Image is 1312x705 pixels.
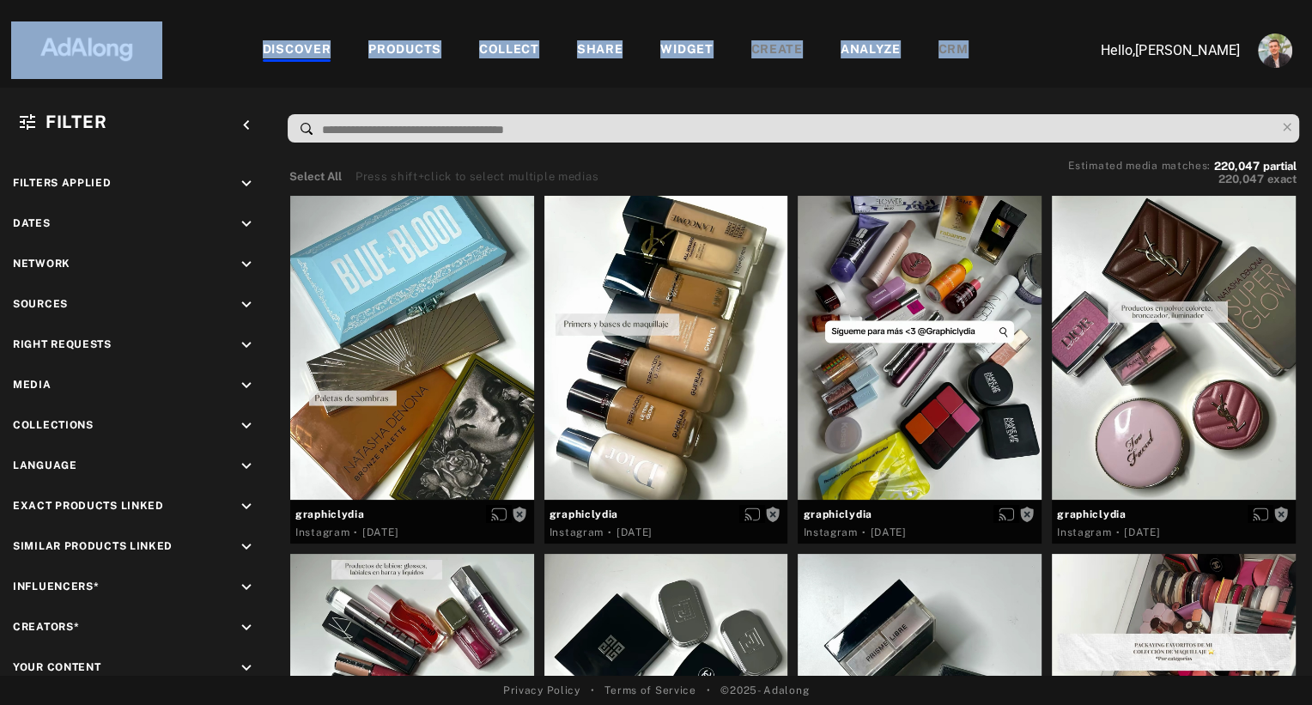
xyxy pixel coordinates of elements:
[13,258,70,270] span: Network
[1068,171,1297,188] button: 220,047exact
[237,295,256,314] i: keyboard_arrow_down
[1115,526,1120,539] span: ·
[862,526,866,539] span: ·
[1068,160,1211,172] span: Estimated media matches:
[368,40,441,61] div: PRODUCTS
[13,419,94,431] span: Collections
[1254,29,1297,72] button: Account settings
[263,40,331,61] div: DISCOVER
[13,580,99,593] span: Influencers*
[1273,507,1289,520] span: Rights not requested
[1019,507,1035,520] span: Rights not requested
[13,298,68,310] span: Sources
[13,540,173,552] span: Similar Products Linked
[237,618,256,637] i: keyboard_arrow_down
[355,168,598,185] div: Press shift+click to select multiple medias
[1057,507,1291,522] span: graphiclydia
[13,338,112,350] span: Right Requests
[11,21,162,73] img: 63233d7d88ed69de3c212112c67096b6.png
[608,526,612,539] span: ·
[803,525,857,540] div: Instagram
[13,500,164,512] span: Exact Products Linked
[237,457,256,476] i: keyboard_arrow_down
[1068,40,1240,61] p: Hello, [PERSON_NAME]
[803,507,1036,522] span: graphiclydia
[13,177,112,189] span: Filters applied
[295,507,529,522] span: graphiclydia
[1124,526,1160,538] time: 2025-04-17T10:06:25.000Z
[237,215,256,234] i: keyboard_arrow_down
[295,525,349,540] div: Instagram
[237,538,256,556] i: keyboard_arrow_down
[739,505,765,523] button: Enable diffusion on this media
[486,505,512,523] button: Enable diffusion on this media
[1057,525,1111,540] div: Instagram
[550,525,604,540] div: Instagram
[870,526,906,538] time: 2025-04-17T10:06:25.000Z
[13,379,52,391] span: Media
[479,40,539,61] div: COLLECT
[503,683,580,698] a: Privacy Policy
[237,116,256,135] i: keyboard_arrow_left
[841,40,901,61] div: ANALYZE
[1218,173,1264,185] span: 220,047
[237,255,256,274] i: keyboard_arrow_down
[765,507,781,520] span: Rights not requested
[1214,162,1297,171] button: 220,047partial
[13,621,79,633] span: Creators*
[604,683,695,698] a: Terms of Service
[938,40,969,61] div: CRM
[751,40,803,61] div: CREATE
[237,174,256,193] i: keyboard_arrow_down
[237,578,256,597] i: keyboard_arrow_down
[550,507,783,522] span: graphiclydia
[577,40,623,61] div: SHARE
[13,661,100,673] span: Your Content
[1214,160,1260,173] span: 220,047
[237,336,256,355] i: keyboard_arrow_down
[289,168,342,185] button: Select All
[362,526,398,538] time: 2025-04-17T10:06:25.000Z
[13,217,51,229] span: Dates
[237,416,256,435] i: keyboard_arrow_down
[354,526,358,539] span: ·
[993,505,1019,523] button: Enable diffusion on this media
[720,683,809,698] span: © 2025 - Adalong
[1226,623,1312,705] iframe: Chat Widget
[13,459,77,471] span: Language
[591,683,595,698] span: •
[237,497,256,516] i: keyboard_arrow_down
[707,683,711,698] span: •
[1258,33,1292,68] img: ACg8ocLjEk1irI4XXb49MzUGwa4F_C3PpCyg-3CPbiuLEZrYEA=s96-c
[617,526,653,538] time: 2025-04-17T10:06:25.000Z
[237,659,256,678] i: keyboard_arrow_down
[237,376,256,395] i: keyboard_arrow_down
[1248,505,1273,523] button: Enable diffusion on this media
[512,507,527,520] span: Rights not requested
[46,112,106,132] span: Filter
[660,40,713,61] div: WIDGET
